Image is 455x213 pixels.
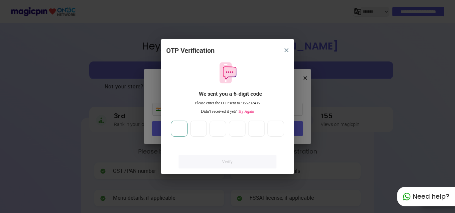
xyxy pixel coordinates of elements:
[166,100,289,106] div: Please enter the OTP sent to 7355232435
[172,90,289,98] div: We sent you a 6-digit code
[280,44,292,56] button: close
[397,187,455,206] div: Need help?
[179,155,276,168] a: Verify
[216,61,239,84] img: otpMessageIcon.11fa9bf9.svg
[166,46,215,55] div: OTP Verification
[166,109,289,114] div: Didn’t received it yet?
[284,48,288,52] img: 8zTxi7IzMsfkYqyYgBgfvSHvmzQA9juT1O3mhMgBDT8p5s20zMZ2JbefE1IEBlkXHwa7wAFxGwdILBLhkAAAAASUVORK5CYII=
[236,109,254,114] span: Try Again
[403,193,411,201] img: whatapp_green.7240e66a.svg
